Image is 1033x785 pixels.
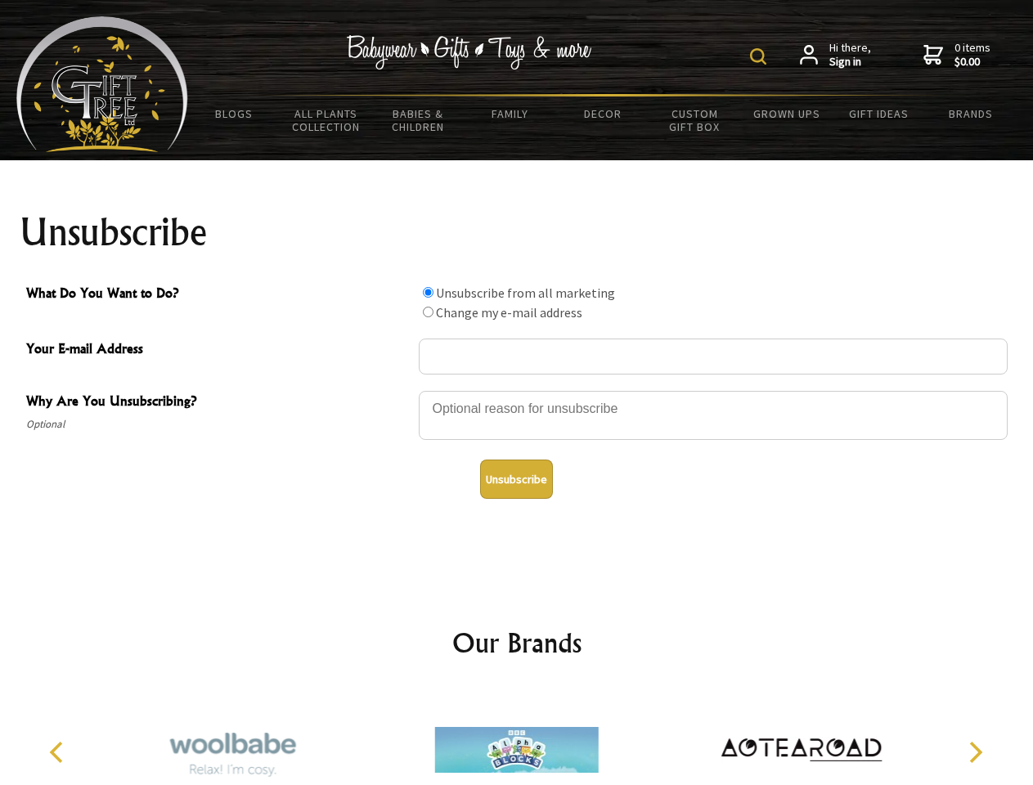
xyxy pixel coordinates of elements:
[833,96,925,131] a: Gift Ideas
[33,623,1001,662] h2: Our Brands
[829,55,871,70] strong: Sign in
[16,16,188,152] img: Babyware - Gifts - Toys and more...
[829,41,871,70] span: Hi there,
[649,96,741,144] a: Custom Gift Box
[26,283,411,307] span: What Do You Want to Do?
[957,734,993,770] button: Next
[465,96,557,131] a: Family
[800,41,871,70] a: Hi there,Sign in
[740,96,833,131] a: Grown Ups
[20,213,1014,252] h1: Unsubscribe
[26,339,411,362] span: Your E-mail Address
[419,339,1008,375] input: Your E-mail Address
[423,307,433,317] input: What Do You Want to Do?
[750,48,766,65] img: product search
[954,40,990,70] span: 0 items
[372,96,465,144] a: Babies & Children
[480,460,553,499] button: Unsubscribe
[26,391,411,415] span: Why Are You Unsubscribing?
[419,391,1008,440] textarea: Why Are You Unsubscribing?
[436,285,615,301] label: Unsubscribe from all marketing
[556,96,649,131] a: Decor
[423,287,433,298] input: What Do You Want to Do?
[436,304,582,321] label: Change my e-mail address
[188,96,281,131] a: BLOGS
[281,96,373,144] a: All Plants Collection
[923,41,990,70] a: 0 items$0.00
[41,734,77,770] button: Previous
[347,35,592,70] img: Babywear - Gifts - Toys & more
[954,55,990,70] strong: $0.00
[26,415,411,434] span: Optional
[925,96,1017,131] a: Brands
